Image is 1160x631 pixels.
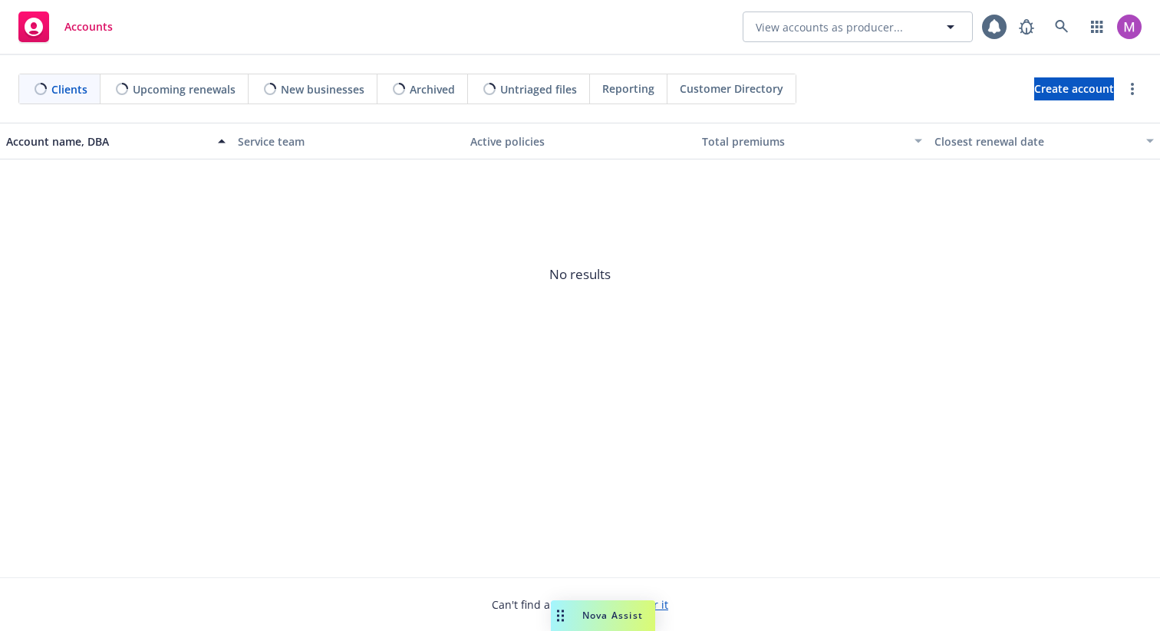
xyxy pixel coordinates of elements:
div: Drag to move [551,600,570,631]
button: Active policies [464,123,696,159]
span: Upcoming renewals [133,81,236,97]
img: photo [1117,15,1142,39]
span: Accounts [64,21,113,33]
span: Untriaged files [500,81,577,97]
div: Service team [238,133,457,150]
button: Closest renewal date [928,123,1160,159]
a: Create account [1034,77,1114,100]
div: Closest renewal date [934,133,1137,150]
span: New businesses [281,81,364,97]
a: Accounts [12,5,119,48]
div: Total premiums [702,133,905,150]
a: Report a Bug [1011,12,1042,42]
a: Search [1046,12,1077,42]
span: Reporting [602,81,654,97]
div: Active policies [470,133,690,150]
span: Can't find an account? [492,596,668,613]
div: Account name, DBA [6,133,209,150]
span: Create account [1034,74,1114,104]
button: Nova Assist [551,600,655,631]
button: Service team [232,123,463,159]
span: Customer Directory [680,81,783,97]
span: Clients [51,81,87,97]
span: Nova Assist [582,609,643,622]
span: Archived [410,81,455,97]
button: Total premiums [696,123,928,159]
a: more [1123,80,1142,98]
span: View accounts as producer... [756,19,903,35]
a: Switch app [1082,12,1112,42]
button: View accounts as producer... [743,12,973,42]
a: Search for it [605,597,668,612]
